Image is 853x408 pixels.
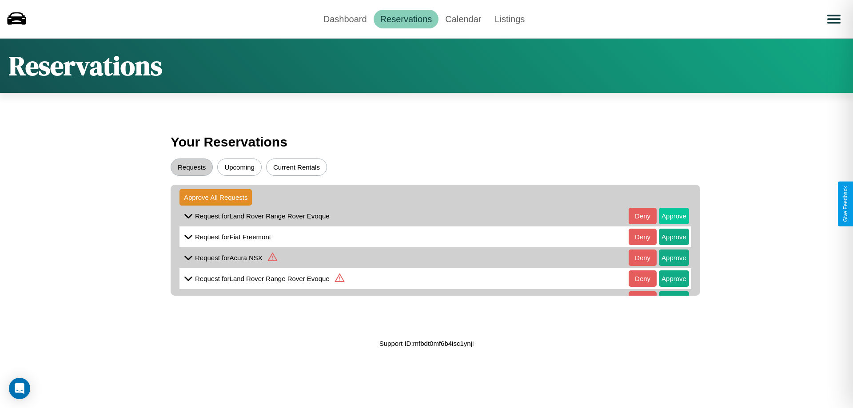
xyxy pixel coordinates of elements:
[217,158,262,176] button: Upcoming
[179,189,252,206] button: Approve All Requests
[659,291,689,308] button: Approve
[171,130,682,154] h3: Your Reservations
[266,158,327,176] button: Current Rentals
[379,337,474,349] p: Support ID: mfbdt0mf6b4isc1ynji
[659,250,689,266] button: Approve
[488,10,531,28] a: Listings
[195,273,330,285] p: Request for Land Rover Range Rover Evoque
[659,208,689,224] button: Approve
[374,10,439,28] a: Reservations
[171,158,213,176] button: Requests
[438,10,488,28] a: Calendar
[9,48,162,84] h1: Reservations
[842,186,849,222] div: Give Feedback
[195,231,271,243] p: Request for Fiat Freemont
[195,252,263,264] p: Request for Acura NSX
[629,208,657,224] button: Deny
[9,378,30,399] div: Open Intercom Messenger
[659,229,689,245] button: Approve
[629,229,657,245] button: Deny
[629,250,657,266] button: Deny
[195,293,271,305] p: Request for Fiat Freemont
[821,7,846,32] button: Open menu
[195,210,330,222] p: Request for Land Rover Range Rover Evoque
[659,270,689,287] button: Approve
[629,291,657,308] button: Deny
[317,10,374,28] a: Dashboard
[629,270,657,287] button: Deny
